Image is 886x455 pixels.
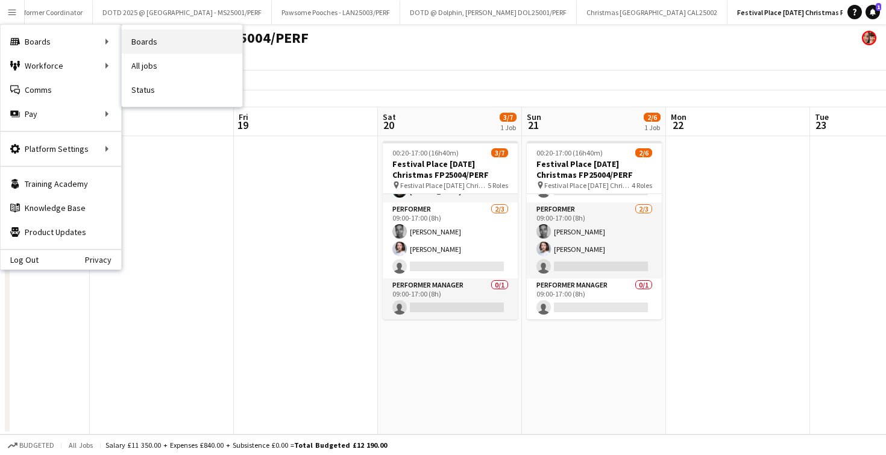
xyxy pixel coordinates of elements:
[500,113,517,122] span: 3/7
[66,441,95,450] span: All jobs
[1,78,121,102] a: Comms
[1,54,121,78] div: Workforce
[383,111,396,122] span: Sat
[122,30,242,54] a: Boards
[577,1,727,24] button: Christmas [GEOGRAPHIC_DATA] CAL25002
[500,123,516,132] div: 1 Job
[1,102,121,126] div: Pay
[122,54,242,78] a: All jobs
[1,220,121,244] a: Product Updates
[491,148,508,157] span: 3/7
[527,278,662,319] app-card-role: Performer Manager0/109:00-17:00 (8h)
[1,30,121,54] div: Boards
[671,111,686,122] span: Mon
[383,141,518,319] app-job-card: 00:20-17:00 (16h40m)3/7Festival Place [DATE] Christmas FP25004/PERF Festival Place [DATE] Christm...
[93,1,272,24] button: DOTD 2025 @ [GEOGRAPHIC_DATA] - MS25001/PERF
[644,123,660,132] div: 1 Job
[536,148,603,157] span: 00:20-17:00 (16h40m)
[813,118,829,132] span: 23
[527,141,662,319] app-job-card: 00:20-17:00 (16h40m)2/6Festival Place [DATE] Christmas FP25004/PERF Festival Place [DATE] Christm...
[381,118,396,132] span: 20
[1,196,121,220] a: Knowledge Base
[862,31,876,45] app-user-avatar: Performer Department
[632,181,652,190] span: 4 Roles
[669,118,686,132] span: 22
[294,441,387,450] span: Total Budgeted £12 190.00
[866,5,880,19] a: 1
[6,439,56,452] button: Budgeted
[237,118,248,132] span: 19
[400,1,577,24] button: DOTD @ Dolphin, [PERSON_NAME] DOL25001/PERF
[122,78,242,102] a: Status
[488,181,508,190] span: 5 Roles
[105,441,387,450] div: Salary £11 350.00 + Expenses £840.00 + Subsistence £0.00 =
[383,202,518,278] app-card-role: Performer2/309:00-17:00 (8h)[PERSON_NAME][PERSON_NAME]
[383,278,518,319] app-card-role: Performer Manager0/109:00-17:00 (8h)
[1,255,39,265] a: Log Out
[383,158,518,180] h3: Festival Place [DATE] Christmas FP25004/PERF
[392,148,459,157] span: 00:20-17:00 (16h40m)
[527,111,541,122] span: Sun
[544,181,632,190] span: Festival Place [DATE] Christmas FP25004/PERF
[19,441,54,450] span: Budgeted
[525,118,541,132] span: 21
[1,172,121,196] a: Training Academy
[85,255,121,265] a: Privacy
[5,1,93,24] button: Performer Coordinator
[239,111,248,122] span: Fri
[1,137,121,161] div: Platform Settings
[635,148,652,157] span: 2/6
[272,1,400,24] button: Pawsome Pooches - LAN25003/PERF
[876,3,881,11] span: 1
[527,202,662,278] app-card-role: Performer2/309:00-17:00 (8h)[PERSON_NAME][PERSON_NAME]
[644,113,661,122] span: 2/6
[400,181,488,190] span: Festival Place [DATE] Christmas FP25004/PERF
[527,158,662,180] h3: Festival Place [DATE] Christmas FP25004/PERF
[815,111,829,122] span: Tue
